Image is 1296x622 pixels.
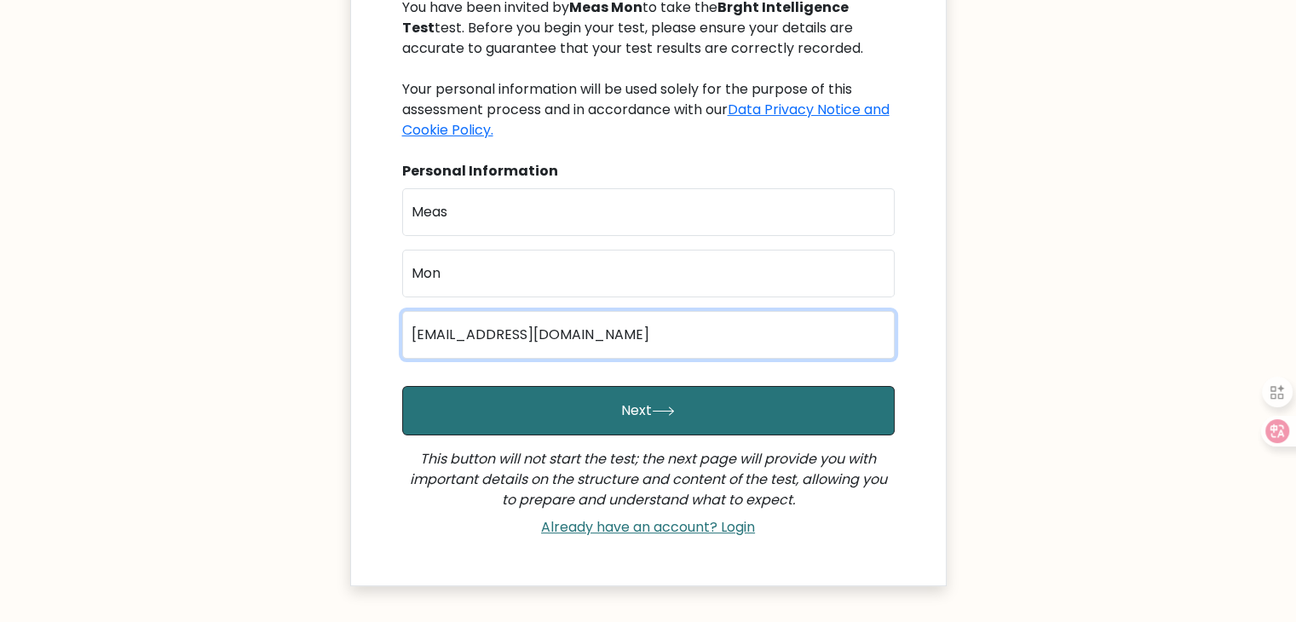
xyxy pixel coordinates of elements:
input: First name [402,188,895,236]
div: Personal Information [402,161,895,181]
a: Data Privacy Notice and Cookie Policy. [402,100,890,140]
input: Email [402,311,895,359]
i: This button will not start the test; the next page will provide you with important details on the... [410,449,887,510]
a: Already have an account? Login [534,517,762,537]
button: Next [402,386,895,435]
input: Last name [402,250,895,297]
